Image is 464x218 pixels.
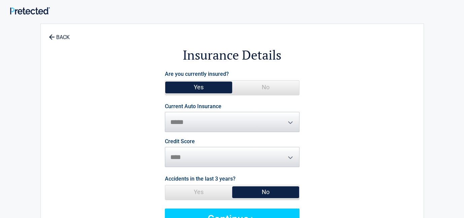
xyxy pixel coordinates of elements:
span: No [232,185,299,199]
label: Current Auto Insurance [165,104,221,109]
span: Yes [165,185,232,199]
img: Main Logo [10,7,50,14]
a: BACK [47,28,71,40]
label: Credit Score [165,139,195,144]
span: Yes [165,81,232,94]
h2: Insurance Details [78,46,387,64]
label: Are you currently insured? [165,69,229,79]
label: Accidents in the last 3 years? [165,174,236,183]
span: No [232,81,299,94]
